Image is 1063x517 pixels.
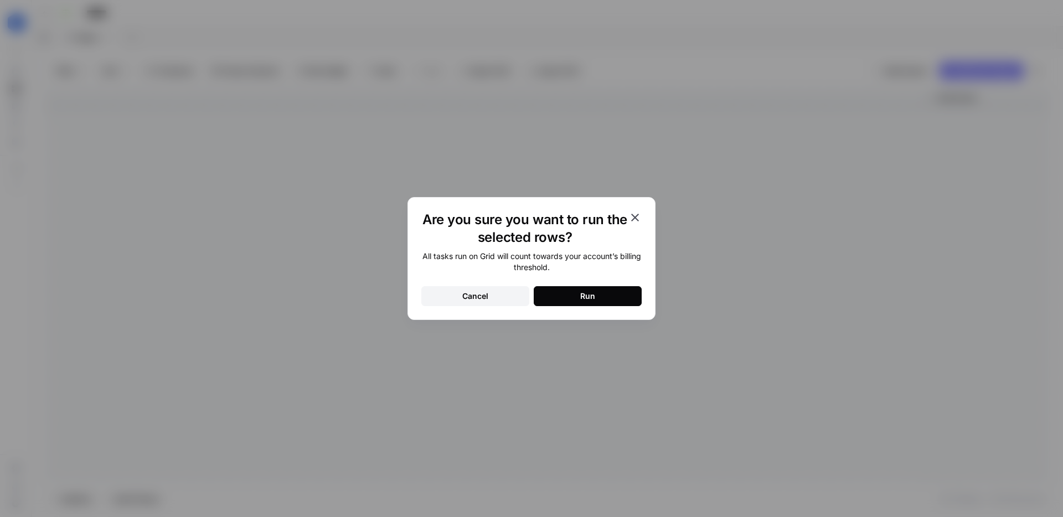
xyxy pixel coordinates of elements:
h1: Are you sure you want to run the selected rows? [421,211,628,246]
button: Run [534,286,642,306]
button: Cancel [421,286,529,306]
div: Run [580,291,595,302]
div: All tasks run on Grid will count towards your account’s billing threshold. [421,251,642,273]
div: Cancel [462,291,488,302]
